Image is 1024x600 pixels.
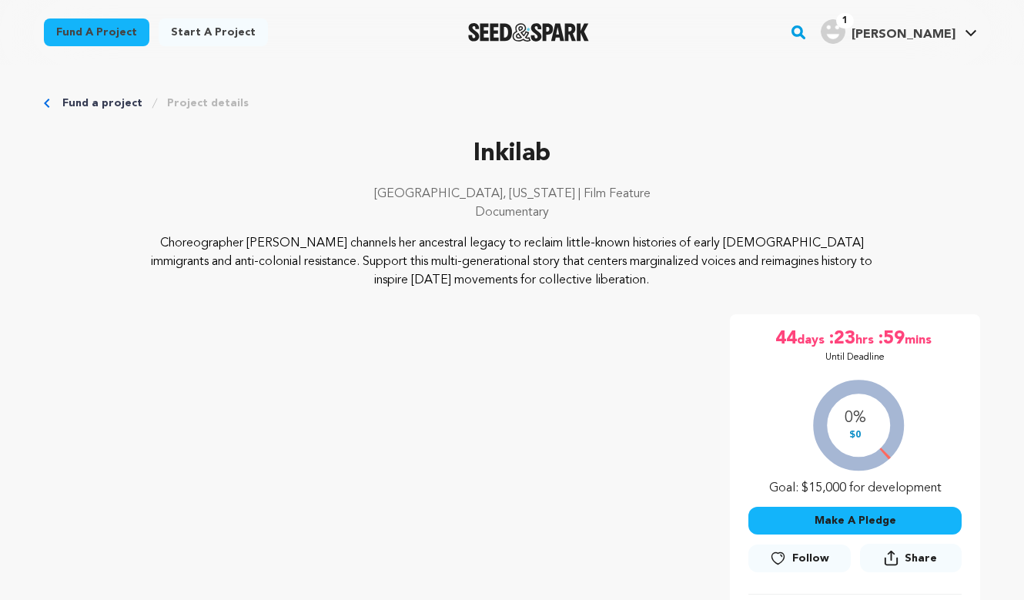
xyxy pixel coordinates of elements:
[44,18,149,46] a: Fund a project
[877,327,905,351] span: :59
[825,351,885,364] p: Until Deadline
[860,544,962,572] button: Share
[138,234,887,290] p: Choreographer [PERSON_NAME] channels her ancestral legacy to reclaim little-known histories of ea...
[748,507,962,535] button: Make A Pledge
[852,28,955,41] span: [PERSON_NAME]
[775,327,797,351] span: 44
[792,551,829,566] span: Follow
[44,136,980,173] p: Inkilab
[828,327,855,351] span: :23
[468,23,589,42] img: Seed&Spark Logo Dark Mode
[860,544,962,578] span: Share
[62,96,142,111] a: Fund a project
[468,23,589,42] a: Seed&Spark Homepage
[836,13,854,28] span: 1
[821,19,955,44] div: Suryaneni P.'s Profile
[818,16,980,44] a: Suryaneni P.'s Profile
[905,327,935,351] span: mins
[818,16,980,49] span: Suryaneni P.'s Profile
[821,19,845,44] img: user.png
[748,545,850,572] button: Follow
[855,327,877,351] span: hrs
[797,327,828,351] span: days
[44,203,980,222] p: Documentary
[44,96,980,111] div: Breadcrumb
[167,96,249,111] a: Project details
[159,18,268,46] a: Start a project
[905,551,937,566] span: Share
[44,185,980,203] p: [GEOGRAPHIC_DATA], [US_STATE] | Film Feature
